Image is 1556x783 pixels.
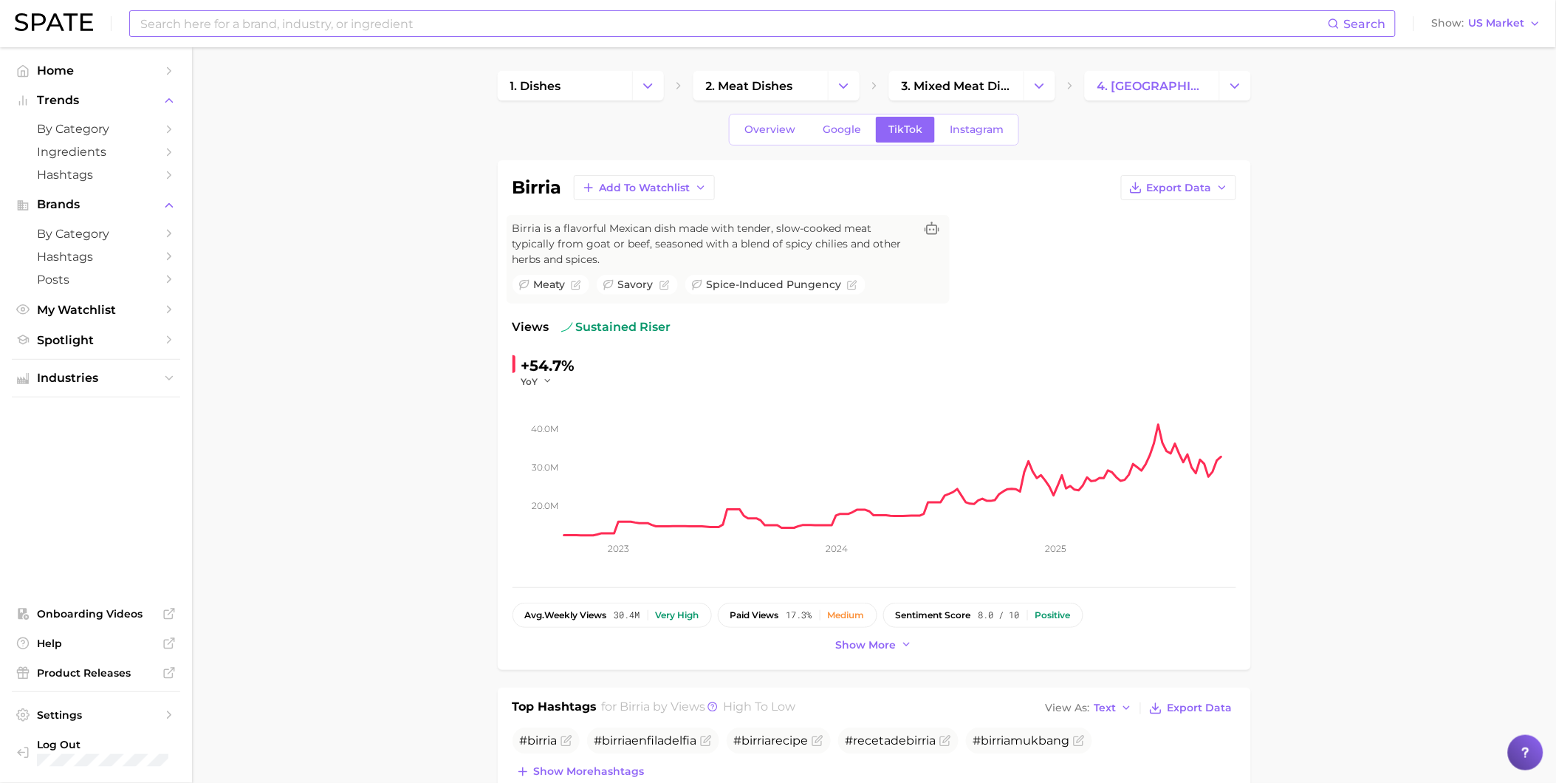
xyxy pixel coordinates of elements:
span: by Category [37,227,155,241]
a: 3. mixed meat dishes [889,71,1024,100]
span: US Market [1469,19,1525,27]
h1: Top Hashtags [513,698,597,719]
a: 1. dishes [498,71,632,100]
button: Change Category [1024,71,1055,100]
span: birria [907,734,936,748]
span: Views [513,318,549,336]
span: by Category [37,122,155,136]
span: Onboarding Videos [37,607,155,620]
a: Settings [12,704,180,726]
span: Industries [37,372,155,385]
span: birria [528,734,558,748]
span: Help [37,637,155,650]
a: Log out. Currently logged in with e-mail pcherdchu@takasago.com. [12,734,180,771]
span: 8.0 / 10 [979,610,1020,620]
button: Export Data [1121,175,1236,200]
a: Ingredients [12,140,180,163]
button: sentiment score8.0 / 10Positive [883,603,1083,628]
tspan: 20.0m [532,500,558,511]
tspan: 40.0m [531,423,558,434]
a: by Category [12,117,180,140]
span: Show more hashtags [534,765,645,778]
span: Export Data [1147,182,1212,194]
button: Change Category [632,71,664,100]
span: Text [1094,704,1117,712]
span: # [520,734,558,748]
input: Search here for a brand, industry, or ingredient [139,11,1328,36]
a: Help [12,632,180,654]
img: sustained riser [561,321,573,333]
button: Trends [12,89,180,112]
span: Add to Watchlist [600,182,690,194]
button: Brands [12,194,180,216]
button: Flag as miscategorized or irrelevant [847,280,857,290]
span: Log Out [37,738,176,751]
a: My Watchlist [12,298,180,321]
button: Flag as miscategorized or irrelevant [561,735,572,747]
a: Instagram [937,117,1016,143]
button: Flag as miscategorized or irrelevant [659,280,670,290]
span: Settings [37,708,155,722]
span: 3. mixed meat dishes [902,79,1011,93]
span: Brands [37,198,155,211]
span: Posts [37,273,155,287]
span: Search [1344,17,1386,31]
button: Show more [832,635,916,655]
span: #recetade [846,734,936,748]
span: sentiment score [896,610,971,620]
span: meaty [533,277,565,293]
a: 2. meat dishes [693,71,828,100]
span: # recipe [734,734,809,748]
span: birria [742,734,772,748]
a: Hashtags [12,163,180,186]
span: Hashtags [37,250,155,264]
span: Hashtags [37,168,155,182]
tspan: 2025 [1045,543,1066,554]
span: Instagram [950,123,1004,136]
span: 2. meat dishes [706,79,793,93]
tspan: 2023 [608,543,629,554]
button: Flag as miscategorized or irrelevant [1073,735,1085,747]
img: SPATE [15,13,93,31]
button: Export Data [1145,698,1235,719]
button: avg.weekly views30.4mVery high [513,603,712,628]
abbr: average [525,609,545,620]
span: TikTok [888,123,922,136]
span: YoY [521,375,538,388]
button: Flag as miscategorized or irrelevant [812,735,823,747]
span: Export Data [1168,702,1233,714]
tspan: 2024 [826,543,848,554]
span: weekly views [525,610,607,620]
span: sustained riser [561,318,671,336]
span: View As [1046,704,1090,712]
button: Add to Watchlist [574,175,715,200]
a: Home [12,59,180,82]
a: Onboarding Videos [12,603,180,625]
div: Medium [828,610,865,620]
tspan: 30.0m [532,462,558,473]
a: Posts [12,268,180,291]
span: paid views [730,610,779,620]
a: 4. [GEOGRAPHIC_DATA] [1085,71,1219,100]
button: Flag as miscategorized or irrelevant [571,280,581,290]
button: YoY [521,375,553,388]
button: Show morehashtags [513,762,648,782]
span: 17.3% [786,610,812,620]
span: Show [1432,19,1464,27]
div: Positive [1035,610,1071,620]
span: Show more [836,639,897,652]
button: Industries [12,367,180,389]
span: Birria is a flavorful Mexican dish made with tender, slow-cooked meat typically from goat or beef... [513,221,914,267]
a: Hashtags [12,245,180,268]
span: Overview [744,123,795,136]
div: Very high [656,610,699,620]
span: Google [823,123,861,136]
span: 1. dishes [510,79,561,93]
span: birria [620,700,650,714]
a: Product Releases [12,662,180,684]
a: by Category [12,222,180,245]
button: Change Category [828,71,860,100]
span: # mukbang [973,734,1070,748]
span: 30.4m [614,610,640,620]
span: My Watchlist [37,303,155,317]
